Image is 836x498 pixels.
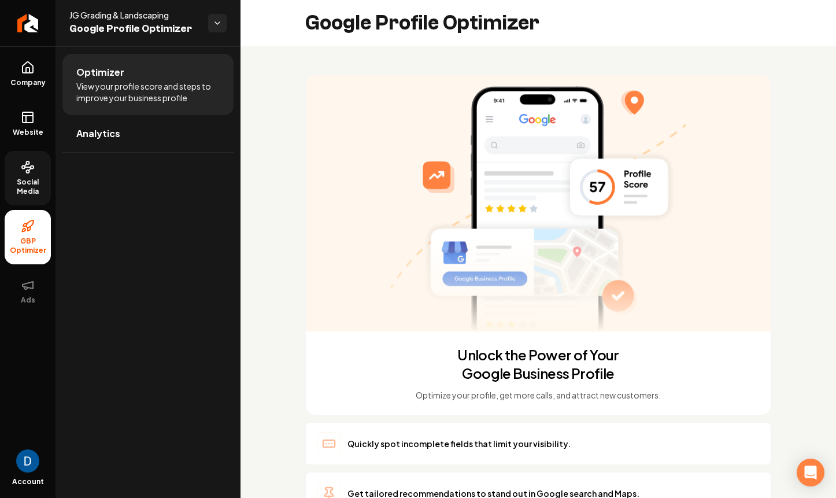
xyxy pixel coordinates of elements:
span: JG Grading & Landscaping [69,9,199,21]
button: Open user button [16,449,39,473]
h2: Google Profile Optimizer [305,12,539,35]
div: Open Intercom Messenger [797,459,824,486]
span: Analytics [76,127,120,141]
span: Company [6,78,50,87]
a: Analytics [62,115,234,152]
h1: Unlock the Power of Your Google Business Profile [446,345,631,382]
img: Rebolt Logo [17,14,39,32]
p: Quickly spot incomplete fields that limit your visibility. [347,438,571,449]
button: Ads [5,269,51,314]
span: GBP Optimizer [5,237,51,255]
span: Social Media [5,178,51,196]
span: Ads [16,296,40,305]
p: Optimize your profile, get more calls, and attract new customers. [416,389,661,401]
span: Website [8,128,48,137]
span: View your profile score and steps to improve your business profile [76,80,220,104]
a: Website [5,101,51,146]
a: Company [5,51,51,97]
a: Social Media [5,151,51,205]
span: Account [12,477,44,486]
span: Google Profile Optimizer [69,21,199,37]
img: GBP Optimizer [390,75,686,331]
span: Optimizer [76,65,124,79]
img: David Rice [16,449,39,473]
